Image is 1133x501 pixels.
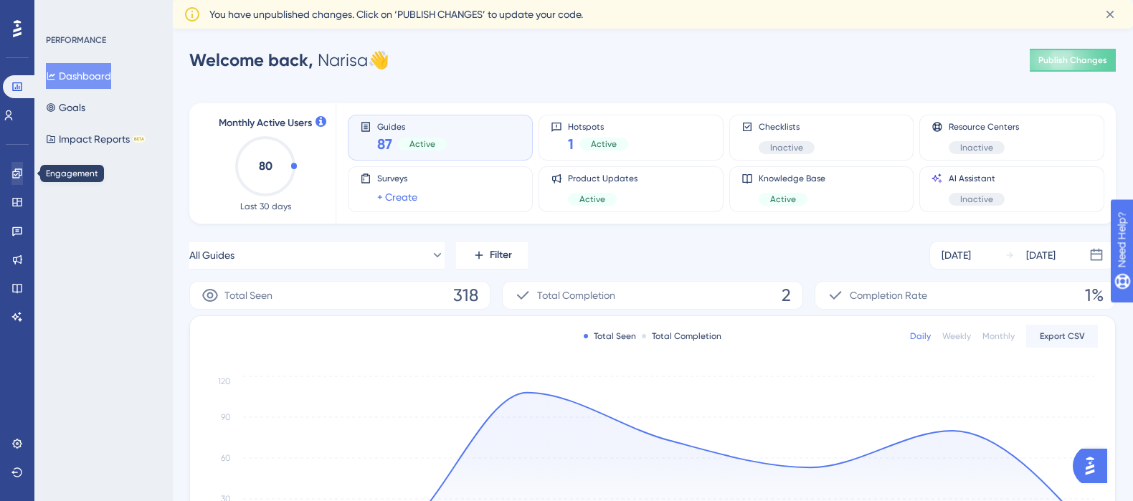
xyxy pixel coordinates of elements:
[377,189,417,206] a: + Create
[960,194,993,205] span: Inactive
[942,247,971,264] div: [DATE]
[982,330,1015,342] div: Monthly
[770,194,796,205] span: Active
[377,173,417,184] span: Surveys
[209,6,583,23] span: You have unpublished changes. Click on ‘PUBLISH CHANGES’ to update your code.
[221,412,231,422] tspan: 90
[259,159,272,173] text: 80
[224,287,272,304] span: Total Seen
[759,121,815,133] span: Checklists
[1030,49,1116,72] button: Publish Changes
[456,241,528,269] button: Filter
[46,63,111,89] button: Dashboard
[579,194,605,205] span: Active
[568,121,628,131] span: Hotspots
[189,247,234,264] span: All Guides
[850,287,927,304] span: Completion Rate
[453,284,478,307] span: 318
[218,376,231,386] tspan: 120
[584,330,636,342] div: Total Seen
[568,134,574,154] span: 1
[1026,247,1056,264] div: [DATE]
[189,49,389,72] div: Narisa 👋
[377,121,447,131] span: Guides
[770,142,803,153] span: Inactive
[949,121,1019,133] span: Resource Centers
[782,284,791,307] span: 2
[490,247,512,264] span: Filter
[942,330,971,342] div: Weekly
[568,173,637,184] span: Product Updates
[910,330,931,342] div: Daily
[537,287,615,304] span: Total Completion
[240,201,291,212] span: Last 30 days
[1040,330,1085,342] span: Export CSV
[949,173,1005,184] span: AI Assistant
[591,138,617,150] span: Active
[219,115,312,132] span: Monthly Active Users
[1085,284,1104,307] span: 1%
[960,142,993,153] span: Inactive
[34,4,90,21] span: Need Help?
[642,330,721,342] div: Total Completion
[377,134,392,154] span: 87
[1073,444,1116,487] iframe: UserGuiding AI Assistant Launcher
[409,138,435,150] span: Active
[46,126,146,152] button: Impact ReportsBETA
[1038,54,1107,66] span: Publish Changes
[189,241,445,269] button: All Guides
[133,135,146,143] div: BETA
[759,173,825,184] span: Knowledge Base
[189,49,313,70] span: Welcome back,
[46,95,85,120] button: Goals
[221,453,231,463] tspan: 60
[1026,325,1098,348] button: Export CSV
[46,34,106,46] div: PERFORMANCE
